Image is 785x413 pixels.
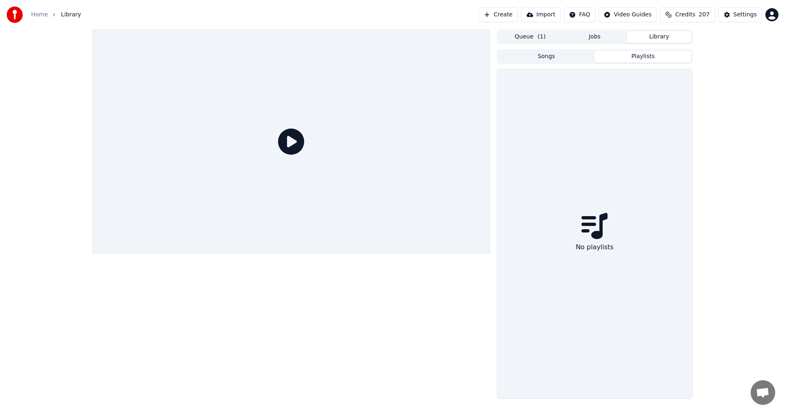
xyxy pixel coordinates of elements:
button: Import [521,7,561,22]
span: Library [61,11,81,19]
span: Credits [675,11,695,19]
img: youka [7,7,23,23]
span: 207 [699,11,710,19]
button: FAQ [564,7,595,22]
button: Library [627,31,691,43]
span: ( 1 ) [538,33,546,41]
a: Home [31,11,48,19]
nav: breadcrumb [31,11,81,19]
button: Songs [498,51,595,63]
button: Settings [718,7,762,22]
button: Create [478,7,518,22]
button: Queue [498,31,563,43]
button: Jobs [563,31,627,43]
button: Playlists [594,51,691,63]
button: Credits207 [660,7,715,22]
div: Öppna chatt [751,380,775,405]
button: Video Guides [599,7,657,22]
div: No playlists [572,239,617,255]
div: Settings [733,11,757,19]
